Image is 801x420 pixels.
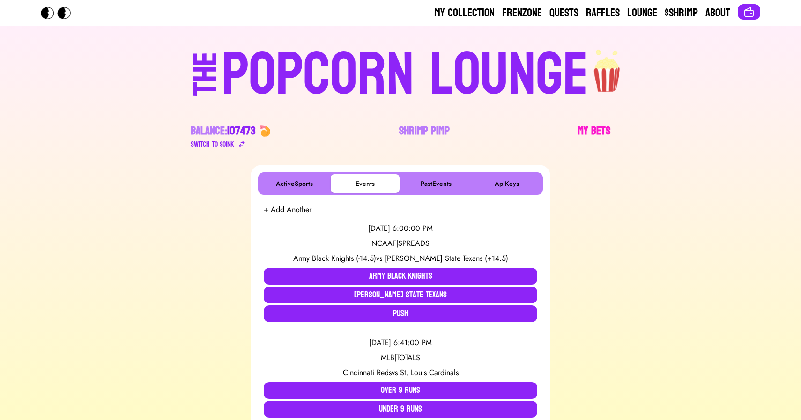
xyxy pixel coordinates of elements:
[586,6,620,21] a: Raffles
[705,6,730,21] a: About
[385,253,508,264] span: [PERSON_NAME] State Texans (+14.5)
[264,238,537,249] div: NCAAF | SPREADS
[264,367,537,378] div: vs
[401,174,470,193] button: PastEvents
[400,367,459,378] span: St. Louis Cardinals
[227,121,256,141] span: 107473
[399,124,450,150] a: Shrimp Pimp
[222,45,588,105] div: POPCORN LOUNGE
[264,268,537,285] button: Army Black Knights
[189,52,222,114] div: THE
[588,41,627,94] img: popcorn
[260,174,329,193] button: ActiveSports
[191,139,234,150] div: Switch to $ OINK
[264,223,537,234] div: [DATE] 6:00:00 PM
[627,6,657,21] a: Lounge
[472,174,541,193] button: ApiKeys
[264,287,537,303] button: [PERSON_NAME] State Texans
[434,6,495,21] a: My Collection
[264,253,537,264] div: vs
[665,6,698,21] a: $Shrimp
[41,7,78,19] img: Popcorn
[343,367,392,378] span: Cincinnati Reds
[502,6,542,21] a: Frenzone
[260,125,271,137] img: 🍤
[264,305,537,322] button: Push
[264,204,311,215] button: + Add Another
[549,6,578,21] a: Quests
[112,41,689,105] a: THEPOPCORN LOUNGEpopcorn
[264,352,537,363] div: MLB | TOTALS
[191,124,256,139] div: Balance:
[264,401,537,418] button: Under 9 Runs
[264,382,537,399] button: Over 9 Runs
[331,174,400,193] button: Events
[743,7,755,18] img: Connect wallet
[264,337,537,348] div: [DATE] 6:41:00 PM
[578,124,610,150] a: My Bets
[293,253,376,264] span: Army Black Knights (-14.5)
